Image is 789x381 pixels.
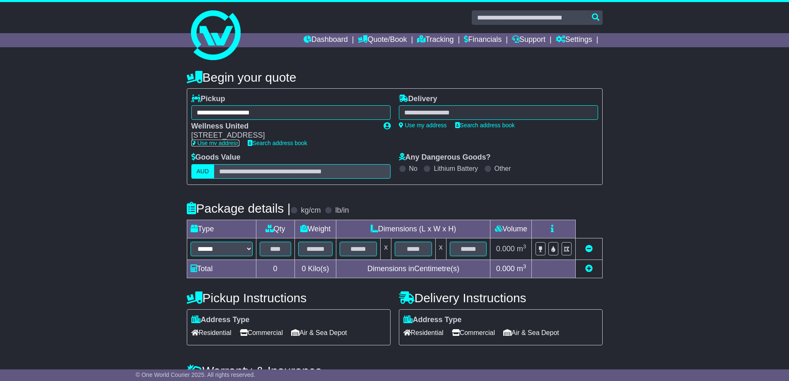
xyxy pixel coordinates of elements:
[187,291,391,305] h4: Pickup Instructions
[240,326,283,339] span: Commercial
[512,33,545,47] a: Support
[187,70,603,84] h4: Begin your quote
[455,122,515,129] a: Search address book
[291,326,347,339] span: Air & Sea Depot
[294,260,336,278] td: Kilo(s)
[381,238,391,260] td: x
[191,122,375,131] div: Wellness United
[585,265,593,273] a: Add new item
[301,206,321,215] label: kg/cm
[409,165,417,172] label: No
[517,245,526,253] span: m
[335,206,349,215] label: lb/in
[434,165,478,172] label: Lithium Battery
[495,165,511,172] label: Other
[403,326,444,339] span: Residential
[417,33,454,47] a: Tracking
[336,220,490,238] td: Dimensions (L x W x H)
[302,265,306,273] span: 0
[187,260,256,278] td: Total
[294,220,336,238] td: Weight
[556,33,592,47] a: Settings
[490,220,532,238] td: Volume
[256,260,294,278] td: 0
[191,153,241,162] label: Goods Value
[435,238,446,260] td: x
[358,33,407,47] a: Quote/Book
[452,326,495,339] span: Commercial
[191,315,250,325] label: Address Type
[399,122,447,129] a: Use my address
[248,140,307,146] a: Search address book
[191,326,232,339] span: Residential
[304,33,348,47] a: Dashboard
[399,153,491,162] label: Any Dangerous Goods?
[256,220,294,238] td: Qty
[187,201,291,215] h4: Package details |
[523,243,526,250] sup: 3
[136,371,256,378] span: © One World Courier 2025. All rights reserved.
[523,263,526,269] sup: 3
[191,140,239,146] a: Use my address
[191,95,225,104] label: Pickup
[336,260,490,278] td: Dimensions in Centimetre(s)
[399,95,437,104] label: Delivery
[191,164,215,179] label: AUD
[503,326,559,339] span: Air & Sea Depot
[403,315,462,325] label: Address Type
[464,33,502,47] a: Financials
[187,364,603,378] h4: Warranty & Insurance
[585,245,593,253] a: Remove this item
[187,220,256,238] td: Type
[496,245,515,253] span: 0.000
[496,265,515,273] span: 0.000
[517,265,526,273] span: m
[399,291,603,305] h4: Delivery Instructions
[191,131,375,140] div: [STREET_ADDRESS]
